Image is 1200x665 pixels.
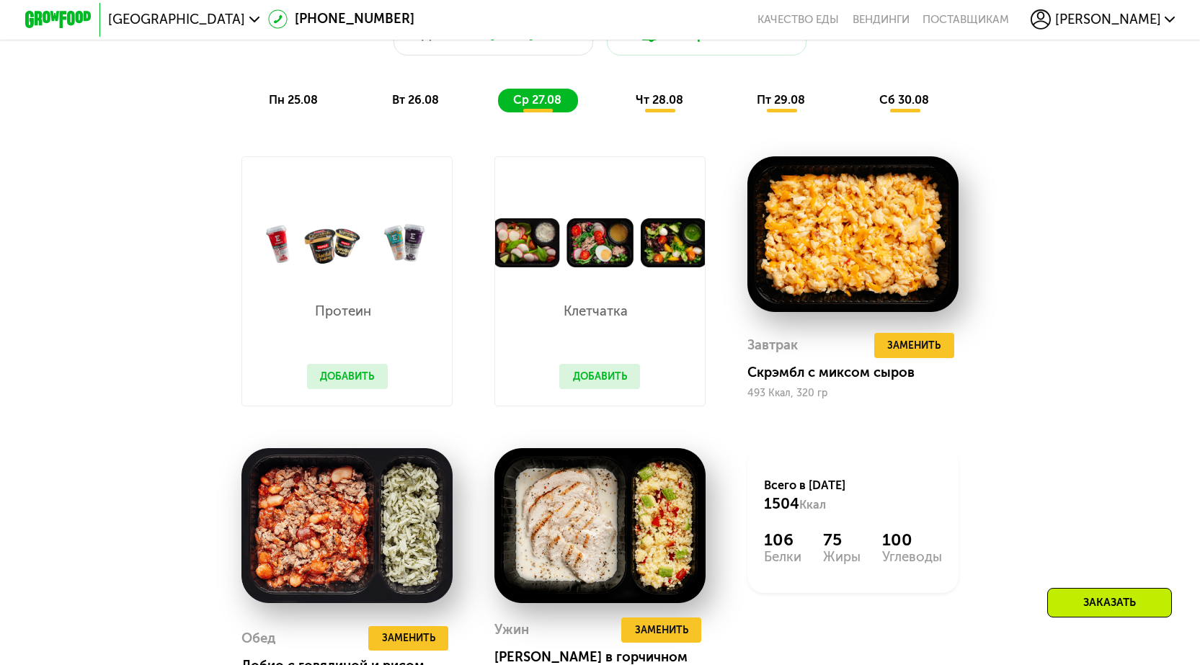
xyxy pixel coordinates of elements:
[382,630,435,646] span: Заменить
[307,364,388,389] button: Добавить
[368,626,448,651] button: Заменить
[747,333,798,358] div: Завтрак
[764,494,799,512] span: 1504
[636,93,683,107] span: чт 28.08
[923,13,1009,27] div: поставщикам
[307,305,380,318] p: Протеин
[887,337,941,354] span: Заменить
[747,388,959,399] div: 493 Ккал, 320 гр
[268,9,414,30] a: [PHONE_NUMBER]
[621,617,701,643] button: Заменить
[269,93,318,107] span: пн 25.08
[1055,13,1161,27] span: [PERSON_NAME]
[757,93,805,107] span: пт 29.08
[1047,588,1172,617] div: Заказать
[764,550,801,564] div: Белки
[823,530,861,550] div: 75
[392,93,439,107] span: вт 26.08
[635,622,688,638] span: Заменить
[879,93,929,107] span: сб 30.08
[747,365,972,381] div: Скрэмбл с миксом сыров
[823,550,861,564] div: Жиры
[882,550,942,564] div: Углеводы
[799,498,826,512] span: Ккал
[874,333,954,358] button: Заменить
[764,530,801,550] div: 106
[494,617,529,643] div: Ужин
[108,13,245,27] span: [GEOGRAPHIC_DATA]
[513,93,561,107] span: ср 27.08
[757,13,839,27] a: Качество еды
[882,530,942,550] div: 100
[853,13,910,27] a: Вендинги
[764,477,942,514] div: Всего в [DATE]
[559,305,632,318] p: Клетчатка
[241,626,275,651] div: Обед
[559,364,640,389] button: Добавить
